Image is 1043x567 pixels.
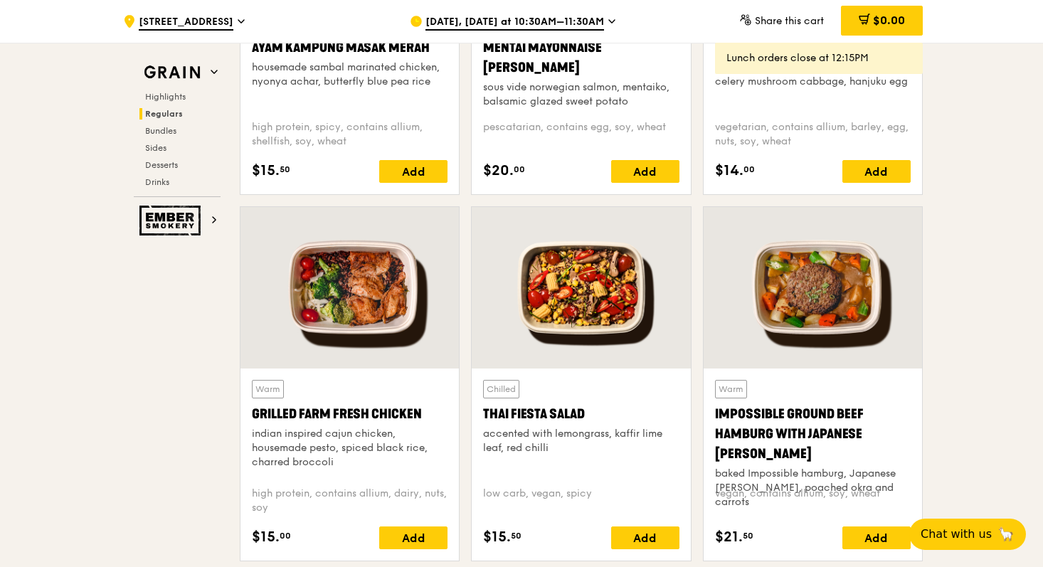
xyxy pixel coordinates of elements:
span: Regulars [145,109,183,119]
span: 50 [743,530,753,541]
button: Chat with us🦙 [909,519,1026,550]
span: $15. [483,526,511,548]
div: Add [842,526,911,549]
span: $20. [483,160,514,181]
div: Add [611,526,679,549]
img: Ember Smokery web logo [139,206,205,235]
span: [STREET_ADDRESS] [139,15,233,31]
div: Add [611,160,679,183]
span: 00 [743,164,755,175]
div: vegan, contains allium, soy, wheat [715,487,911,515]
div: Add [379,526,448,549]
span: $15. [252,160,280,181]
img: Grain web logo [139,60,205,85]
span: 00 [280,530,291,541]
div: vegetarian, contains allium, barley, egg, nuts, soy, wheat [715,120,911,149]
div: Lunch orders close at 12:15PM [726,51,911,65]
div: high protein, contains allium, dairy, nuts, soy [252,487,448,515]
div: low carb, vegan, spicy [483,487,679,515]
span: Highlights [145,92,186,102]
div: Add [379,160,448,183]
span: Sides [145,143,166,153]
span: Drinks [145,177,169,187]
div: Mentai Mayonnaise [PERSON_NAME] [483,38,679,78]
span: Desserts [145,160,178,170]
div: Impossible Ground Beef Hamburg with Japanese [PERSON_NAME] [715,404,911,464]
div: Thai Fiesta Salad [483,404,679,424]
div: Add [842,160,911,183]
span: 50 [511,530,521,541]
div: sous vide norwegian salmon, mentaiko, balsamic glazed sweet potato [483,80,679,109]
span: [DATE], [DATE] at 10:30AM–11:30AM [425,15,604,31]
span: 00 [514,164,525,175]
span: Share this cart [755,15,824,27]
span: $21. [715,526,743,548]
div: accented with lemongrass, kaffir lime leaf, red chilli [483,427,679,455]
span: 🦙 [997,526,1015,543]
span: Bundles [145,126,176,136]
div: Warm [715,380,747,398]
span: $14. [715,160,743,181]
span: $15. [252,526,280,548]
div: indian inspired cajun chicken, housemade pesto, spiced black rice, charred broccoli [252,427,448,470]
div: baked Impossible hamburg, Japanese [PERSON_NAME], poached okra and carrots [715,467,911,509]
div: pescatarian, contains egg, soy, wheat [483,120,679,149]
span: $0.00 [873,14,905,27]
span: 50 [280,164,290,175]
div: Grilled Farm Fresh Chicken [252,404,448,424]
span: Chat with us [921,526,992,543]
div: housemade sambal marinated chicken, nyonya achar, butterfly blue pea rice [252,60,448,89]
div: Chilled [483,380,519,398]
div: Ayam Kampung Masak Merah [252,38,448,58]
div: Warm [252,380,284,398]
div: high protein, spicy, contains allium, shellfish, soy, wheat [252,120,448,149]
